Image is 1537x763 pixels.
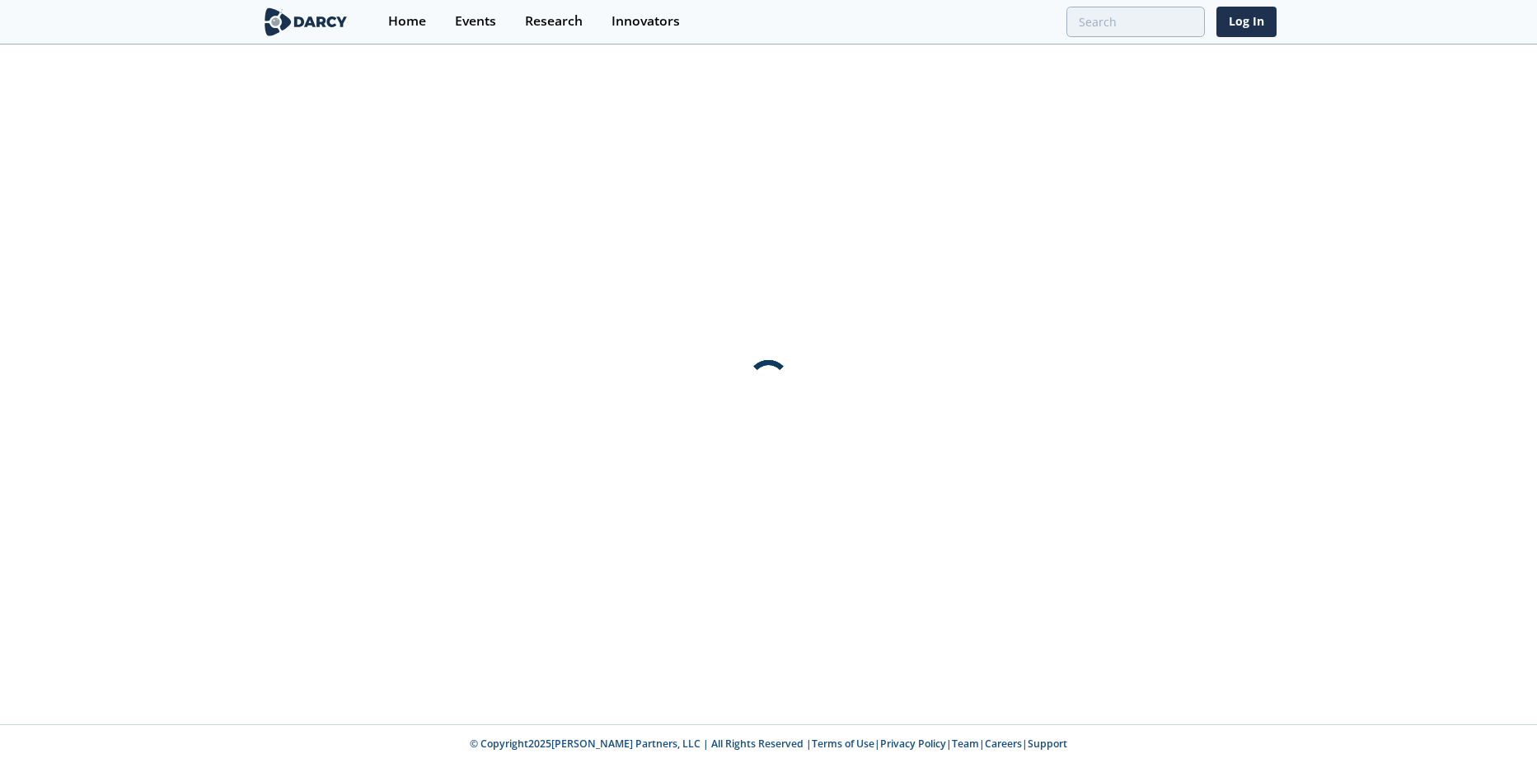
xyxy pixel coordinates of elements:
a: Terms of Use [812,737,874,751]
div: Research [525,15,583,28]
div: Home [388,15,426,28]
a: Log In [1216,7,1277,37]
a: Support [1028,737,1067,751]
div: Innovators [612,15,680,28]
div: Events [455,15,496,28]
a: Team [952,737,979,751]
img: logo-wide.svg [261,7,351,36]
p: © Copyright 2025 [PERSON_NAME] Partners, LLC | All Rights Reserved | | | | | [159,737,1379,751]
input: Advanced Search [1066,7,1205,37]
a: Careers [985,737,1022,751]
a: Privacy Policy [880,737,946,751]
